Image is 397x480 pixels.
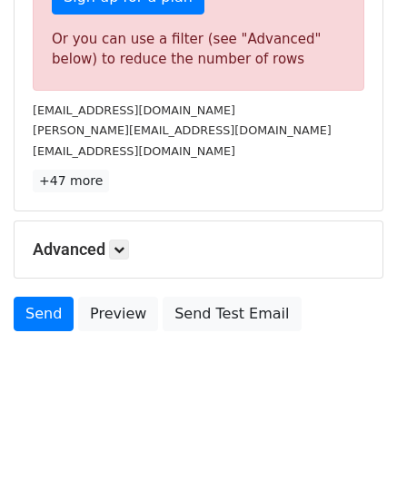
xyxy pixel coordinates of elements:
[33,103,235,117] small: [EMAIL_ADDRESS][DOMAIN_NAME]
[52,29,345,70] div: Or you can use a filter (see "Advanced" below) to reduce the number of rows
[33,144,235,158] small: [EMAIL_ADDRESS][DOMAIN_NAME]
[78,297,158,331] a: Preview
[33,170,109,192] a: +47 more
[33,123,332,137] small: [PERSON_NAME][EMAIL_ADDRESS][DOMAIN_NAME]
[14,297,74,331] a: Send
[163,297,301,331] a: Send Test Email
[33,240,364,260] h5: Advanced
[306,393,397,480] iframe: Chat Widget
